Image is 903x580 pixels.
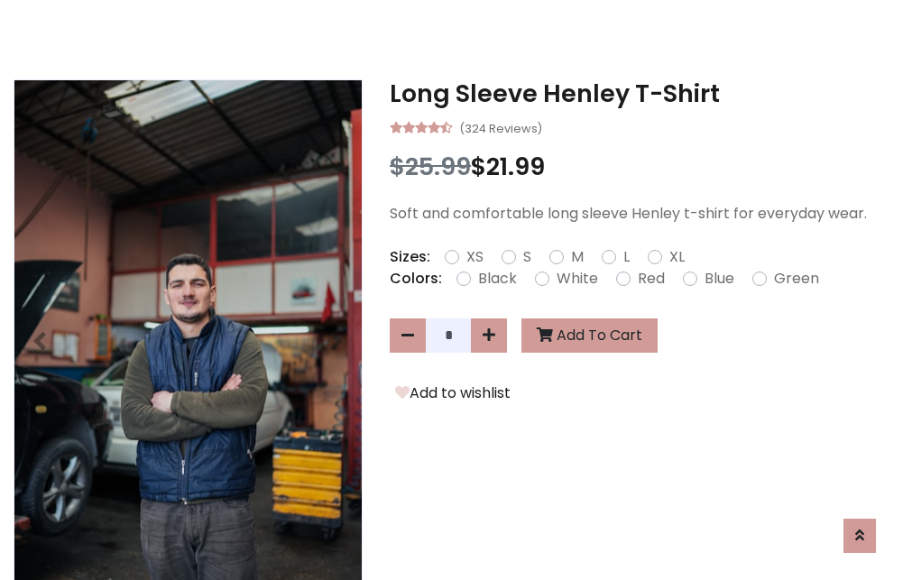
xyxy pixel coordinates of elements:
[390,382,516,405] button: Add to wishlist
[571,246,584,268] label: M
[557,268,598,290] label: White
[478,268,517,290] label: Black
[390,150,471,183] span: $25.99
[390,268,442,290] p: Colors:
[705,268,734,290] label: Blue
[669,246,685,268] label: XL
[638,268,665,290] label: Red
[486,150,545,183] span: 21.99
[390,203,889,225] p: Soft and comfortable long sleeve Henley t-shirt for everyday wear.
[390,152,889,181] h3: $
[521,318,658,353] button: Add To Cart
[466,246,484,268] label: XS
[523,246,531,268] label: S
[390,79,889,108] h3: Long Sleeve Henley T-Shirt
[623,246,630,268] label: L
[774,268,819,290] label: Green
[390,246,430,268] p: Sizes:
[459,116,542,138] small: (324 Reviews)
